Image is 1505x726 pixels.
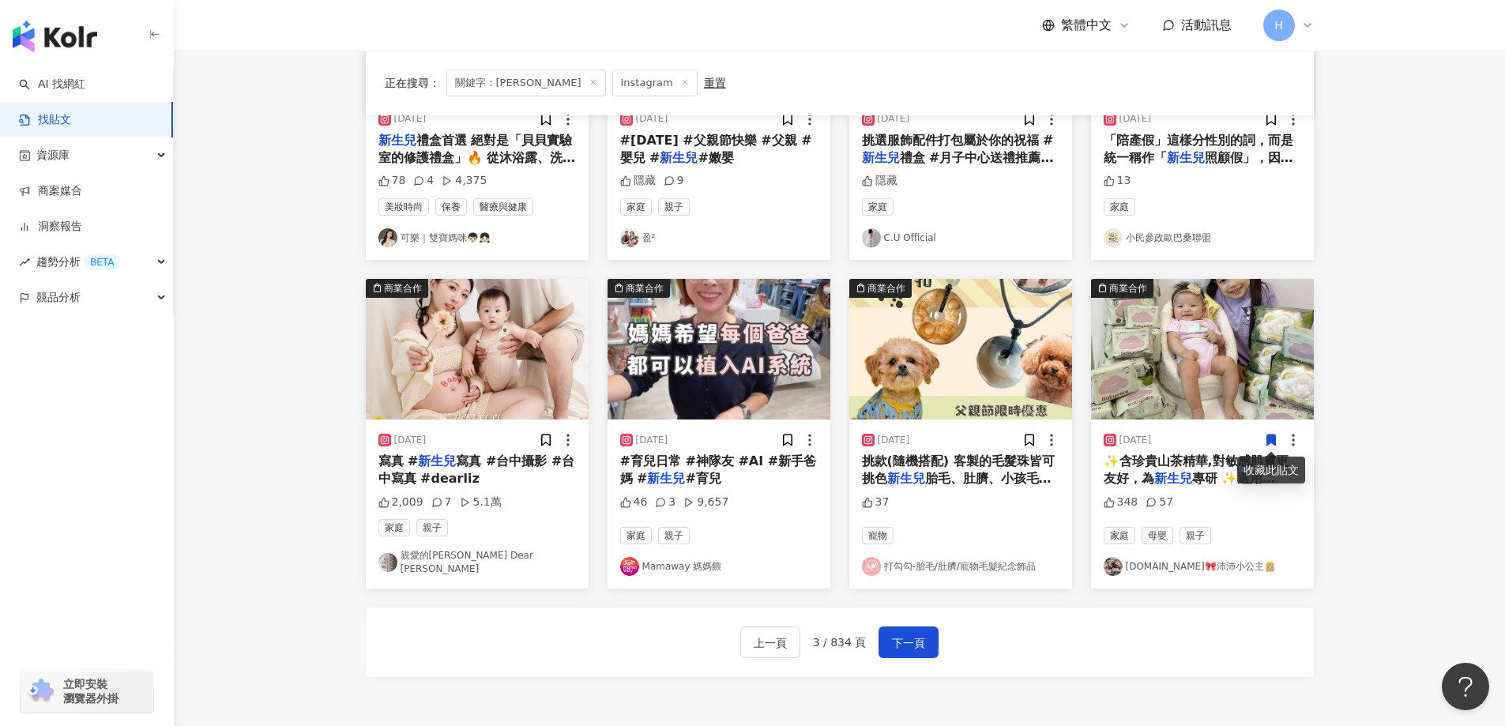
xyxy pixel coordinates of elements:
[394,434,427,447] div: [DATE]
[378,173,406,189] div: 78
[378,228,397,247] img: KOL Avatar
[862,471,1052,503] span: 胎毛、肚臍、小孩毛髮、貓狗寵物毛髮
[862,198,894,216] span: 家庭
[384,280,422,296] div: 商業合作
[620,198,652,216] span: 家庭
[19,257,30,268] span: rise
[446,70,606,96] span: 關鍵字：[PERSON_NAME]
[862,228,1059,247] a: KOL AvatarC.U Official
[620,495,648,510] div: 46
[862,228,881,247] img: KOL Avatar
[413,173,434,189] div: 4
[620,557,818,576] a: KOL AvatarMamaway 媽媽餵
[19,112,71,128] a: 找貼文
[378,228,576,247] a: KOL Avatar可樂｜雙寶媽咪👦🏻👧🏻
[862,150,900,165] mark: 新生兒
[754,634,787,653] span: 上一頁
[366,279,589,419] img: post-image
[862,495,890,510] div: 37
[1181,17,1232,32] span: 活動訊息
[862,557,881,576] img: KOL Avatar
[626,280,664,296] div: 商業合作
[84,254,120,270] div: BETA
[378,133,416,148] mark: 新生兒
[385,77,440,89] span: 正在搜尋 ：
[1442,663,1489,710] iframe: Help Scout Beacon - Open
[1119,112,1152,126] div: [DATE]
[683,495,728,510] div: 9,657
[1119,434,1152,447] div: [DATE]
[862,557,1059,576] a: KOL Avatar打勾勾-胎毛/肚臍/寵物毛髮紀念飾品
[435,198,467,216] span: 保養
[1104,495,1138,510] div: 348
[1104,557,1123,576] img: KOL Avatar
[878,434,910,447] div: [DATE]
[13,21,97,52] img: logo
[862,133,1054,148] span: 挑選服飾配件打包屬於你的祝福 #
[892,634,925,653] span: 下一頁
[740,626,800,658] button: 上一頁
[813,636,867,649] span: 3 / 834 頁
[378,453,419,468] span: 寫真 #
[636,112,668,126] div: [DATE]
[608,279,830,419] div: post-image商業合作
[660,150,698,165] mark: 新生兒
[849,279,1072,419] div: post-image商業合作
[1061,17,1112,34] span: 繁體中文
[442,173,487,189] div: 4,375
[862,453,1055,486] span: 挑款(隨機搭配) 客製的毛髮珠皆可挑色
[1104,228,1123,247] img: KOL Avatar
[36,137,70,173] span: 資源庫
[620,527,652,544] span: 家庭
[21,670,153,713] a: chrome extension立即安裝 瀏覽器外掛
[1167,150,1205,165] mark: 新生兒
[1104,173,1131,189] div: 13
[862,173,897,189] div: 隱藏
[378,453,575,486] span: 寫真 #台中攝影 #台中寫真 #dearliz
[612,70,698,96] span: Instagram
[647,471,685,486] mark: 新生兒
[658,198,690,216] span: 親子
[878,112,910,126] div: [DATE]
[1104,228,1301,247] a: KOL Avatar小民參政歐巴桑聯盟
[378,133,576,360] span: 禮盒首選 絕對是「貝貝實驗室的修護禮盒」🔥 從沐浴露、洗髮液、保濕身體乳到屁屁膏～ 一次搞定！ 還送一個可愛手提包🎉 洗澡洗髮好沖洗不易殘留 乳液質地輕爽水感不黏膩 屁屁膏隔離修護保濕 讓寶寶遠...
[620,173,656,189] div: 隱藏
[25,679,56,704] img: chrome extension
[655,495,675,510] div: 3
[620,228,818,247] a: KOL Avatar盈²
[620,557,639,576] img: KOL Avatar
[19,183,82,199] a: 商案媒合
[849,279,1072,419] img: post-image
[658,527,690,544] span: 親子
[1091,279,1314,419] img: post-image
[418,453,456,468] mark: 新生兒
[1154,471,1192,486] mark: 新生兒
[19,77,85,92] a: searchAI 找網紅
[366,279,589,419] div: post-image商業合作
[431,495,452,510] div: 7
[416,519,448,536] span: 親子
[704,77,726,89] div: 重置
[1104,453,1289,486] span: ✨含珍貴山茶精華,對敏感肌膚更友好，為
[1104,133,1293,165] span: 「陪產假」這樣分性別的詞，而是統一稱作「
[378,553,397,572] img: KOL Avatar
[620,133,812,165] span: #[DATE] #父親節快樂 #父親 #嬰兒 #
[36,280,81,315] span: 競品分析
[1180,527,1211,544] span: 親子
[1104,198,1135,216] span: 家庭
[1104,557,1301,576] a: KOL Avatar[DOMAIN_NAME]🎀沛沛小公主👸🏼
[862,150,1054,182] span: 禮盒 #月子中心送禮推薦 #CU家
[664,173,684,189] div: 9
[378,495,423,510] div: 2,009
[1091,279,1314,419] div: post-image商業合作
[1109,280,1147,296] div: 商業合作
[620,453,817,486] span: #育兒日常 #神隊友 #AI #新手爸媽 #
[879,626,939,658] button: 下一頁
[887,471,925,486] mark: 新生兒
[378,198,429,216] span: 美妝時尚
[19,219,82,235] a: 洞察報告
[1237,457,1305,483] div: 收藏此貼文
[620,228,639,247] img: KOL Avatar
[36,244,120,280] span: 趨勢分析
[394,112,427,126] div: [DATE]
